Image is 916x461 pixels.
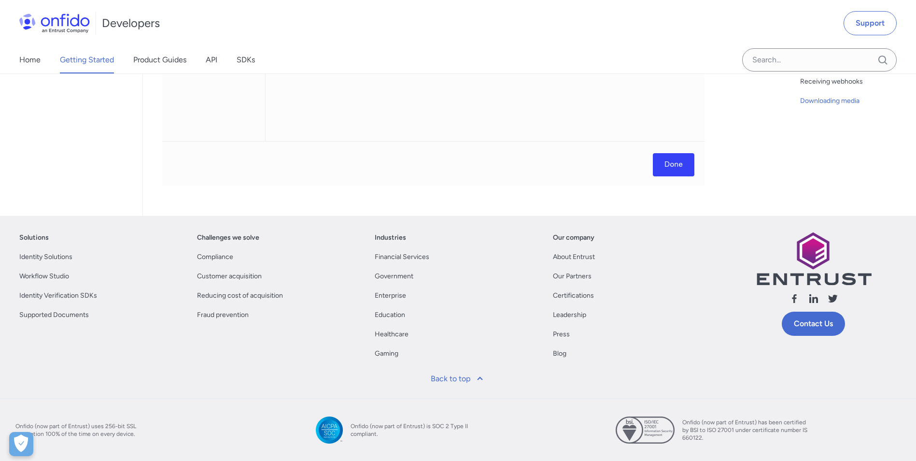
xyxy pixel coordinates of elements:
a: Support [844,11,897,35]
a: Follow us linkedin [808,293,819,308]
a: API [206,46,217,73]
a: Certifications [553,290,594,302]
a: Follow us X (Twitter) [827,293,839,308]
img: Entrust logo [756,232,872,286]
a: Press [553,329,570,340]
a: Gaming [375,348,398,360]
a: Home [19,46,41,73]
a: About Entrust [553,251,595,263]
a: Supported Documents [19,309,89,321]
a: Follow us facebook [789,293,800,308]
a: Enterprise [375,290,406,302]
a: Our Partners [553,271,592,282]
a: Healthcare [375,329,409,340]
input: Onfido search input field [742,48,897,72]
div: Cookie Preferences [9,432,33,456]
a: Customer acquisition [197,271,262,282]
a: Reducing cost of acquisition [197,290,283,302]
a: Product Guides [133,46,186,73]
img: Onfido Logo [19,14,90,33]
a: Blog [553,348,566,360]
a: Contact Us [782,312,845,336]
a: Back to top [425,367,492,390]
a: Compliance [197,251,233,263]
a: Downloading media [800,95,908,107]
h1: Developers [102,15,160,31]
a: Our company [553,232,594,244]
span: Onfido (now part of Entrust) uses 256-bit SSL encryption 100% of the time on every device. [15,422,141,438]
a: Government [375,271,413,282]
img: SOC 2 Type II compliant [316,417,343,444]
a: Challenges we solve [197,232,259,244]
span: Onfido (now part of Entrust) has been certified by BSI to ISO 27001 under certificate number IS 6... [682,418,808,442]
a: Workflow Studio [19,271,69,282]
a: Identity Solutions [19,251,72,263]
a: Industries [375,232,406,244]
svg: Follow us linkedin [808,293,819,304]
img: ISO 27001 certified [616,417,675,444]
button: Open Preferences [9,432,33,456]
svg: Follow us X (Twitter) [827,293,839,304]
a: SDKs [237,46,255,73]
a: Getting Started [60,46,114,73]
a: Solutions [19,232,49,244]
span: Onfido (now part of Entrust) is SOC 2 Type II compliant. [351,422,476,438]
a: Identity Verification SDKs [19,290,97,302]
a: Fraud prevention [197,309,249,321]
svg: Follow us facebook [789,293,800,304]
a: Education [375,309,405,321]
a: Financial Services [375,251,429,263]
a: Leadership [553,309,586,321]
a: Receiving webhooks [800,76,908,87]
